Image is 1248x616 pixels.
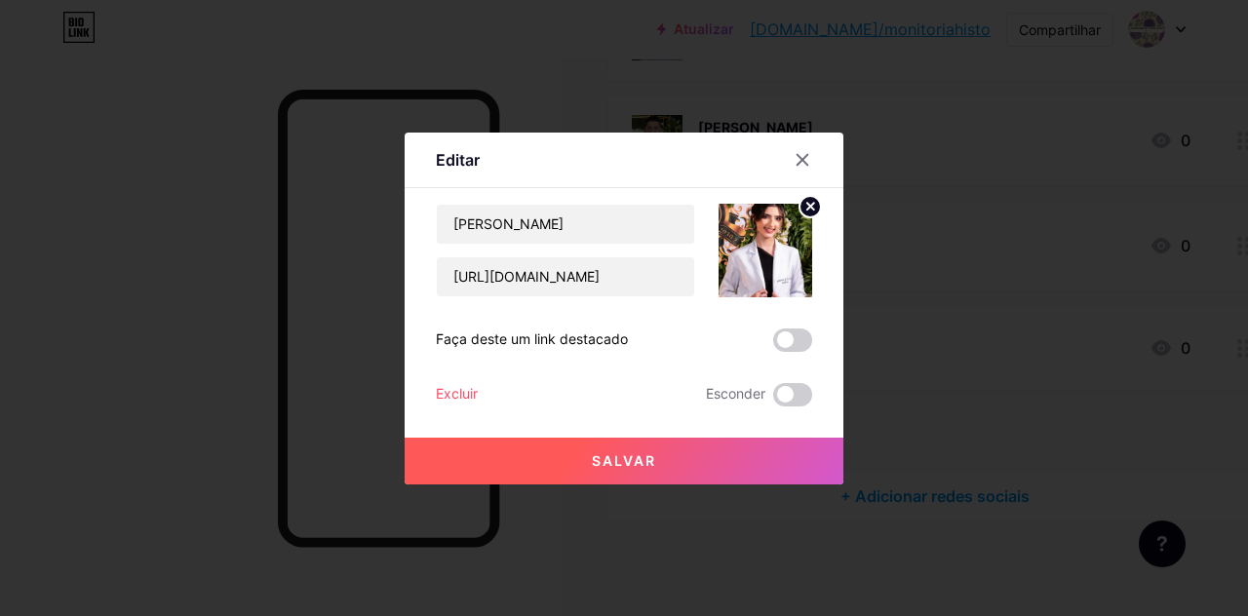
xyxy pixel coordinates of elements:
input: URL [437,257,694,296]
font: Editar [436,150,480,170]
font: Excluir [436,385,478,402]
font: Faça deste um link destacado [436,330,628,347]
font: Esconder [706,385,765,402]
input: Título [437,205,694,244]
img: link_miniatura [719,204,812,297]
font: Salvar [592,452,656,469]
button: Salvar [405,438,843,484]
